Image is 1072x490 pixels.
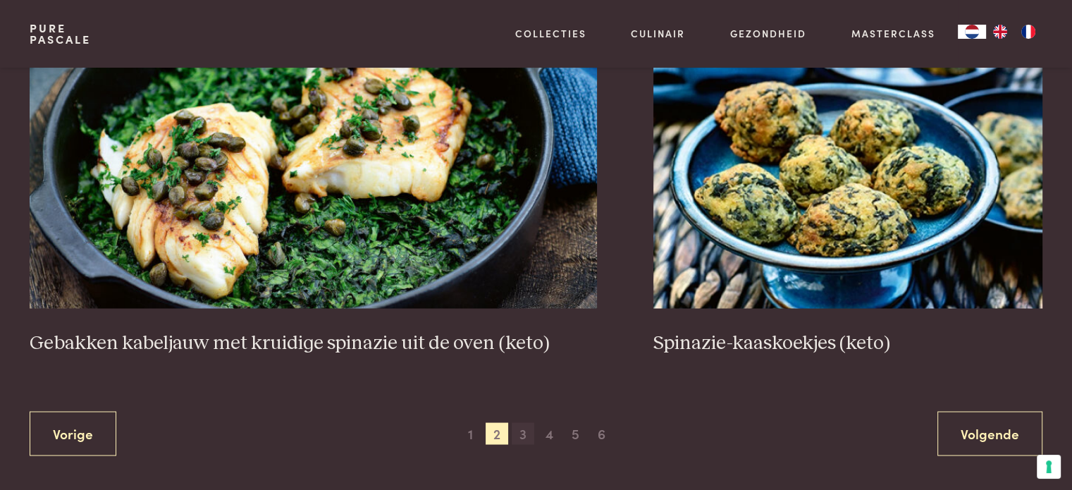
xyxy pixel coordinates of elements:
[937,411,1042,455] a: Volgende
[986,25,1042,39] ul: Language list
[986,25,1014,39] a: EN
[1037,455,1061,479] button: Uw voorkeuren voor toestemming voor trackingtechnologieën
[730,26,806,41] a: Gezondheid
[30,411,116,455] a: Vorige
[1014,25,1042,39] a: FR
[958,25,1042,39] aside: Language selected: Nederlands
[486,422,508,445] span: 2
[958,25,986,39] a: NL
[653,26,1042,355] a: Spinazie-kaaskoekjes (keto) Spinazie-kaaskoekjes (keto)
[631,26,685,41] a: Culinair
[653,26,1042,308] img: Spinazie-kaaskoekjes (keto)
[538,422,560,445] span: 4
[653,331,1042,355] h3: Spinazie-kaaskoekjes (keto)
[564,422,586,445] span: 5
[30,331,597,355] h3: Gebakken kabeljauw met kruidige spinazie uit de oven (keto)
[515,26,586,41] a: Collecties
[30,26,597,355] a: Gebakken kabeljauw met kruidige spinazie uit de oven (keto) Gebakken kabeljauw met kruidige spina...
[30,23,91,45] a: PurePascale
[30,26,597,308] img: Gebakken kabeljauw met kruidige spinazie uit de oven (keto)
[460,422,482,445] span: 1
[851,26,935,41] a: Masterclass
[512,422,534,445] span: 3
[591,422,613,445] span: 6
[958,25,986,39] div: Language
